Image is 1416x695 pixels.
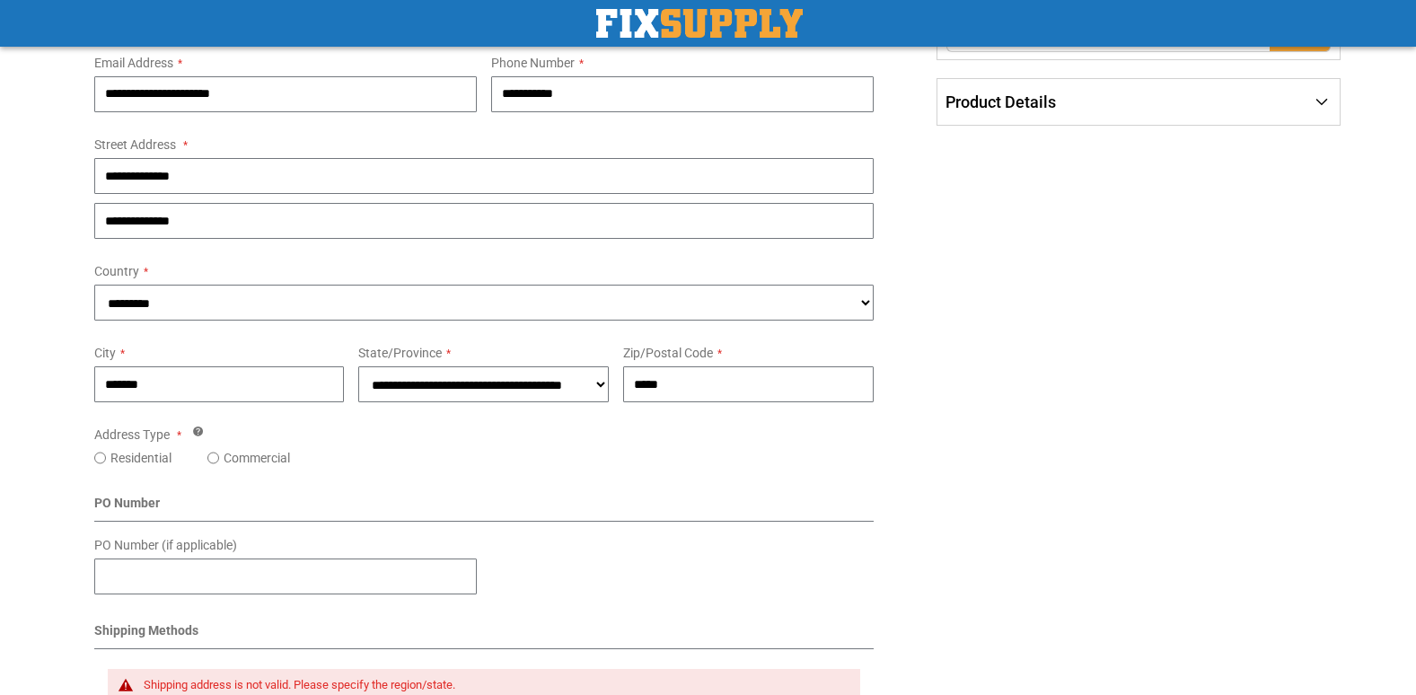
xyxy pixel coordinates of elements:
a: store logo [596,9,803,38]
span: Zip/Postal Code [623,346,713,360]
div: Shipping address is not valid. Please specify the region/state. [144,678,843,692]
img: Fix Industrial Supply [596,9,803,38]
span: Address Type [94,427,170,442]
span: Country [94,264,139,278]
span: Phone Number [491,56,575,70]
span: State/Province [358,346,442,360]
label: Commercial [224,449,290,467]
span: Street Address [94,137,176,152]
div: PO Number [94,494,875,522]
label: Residential [110,449,172,467]
span: PO Number (if applicable) [94,538,237,552]
span: Email Address [94,56,173,70]
span: City [94,346,116,360]
span: Product Details [945,92,1056,111]
div: Shipping Methods [94,621,875,649]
